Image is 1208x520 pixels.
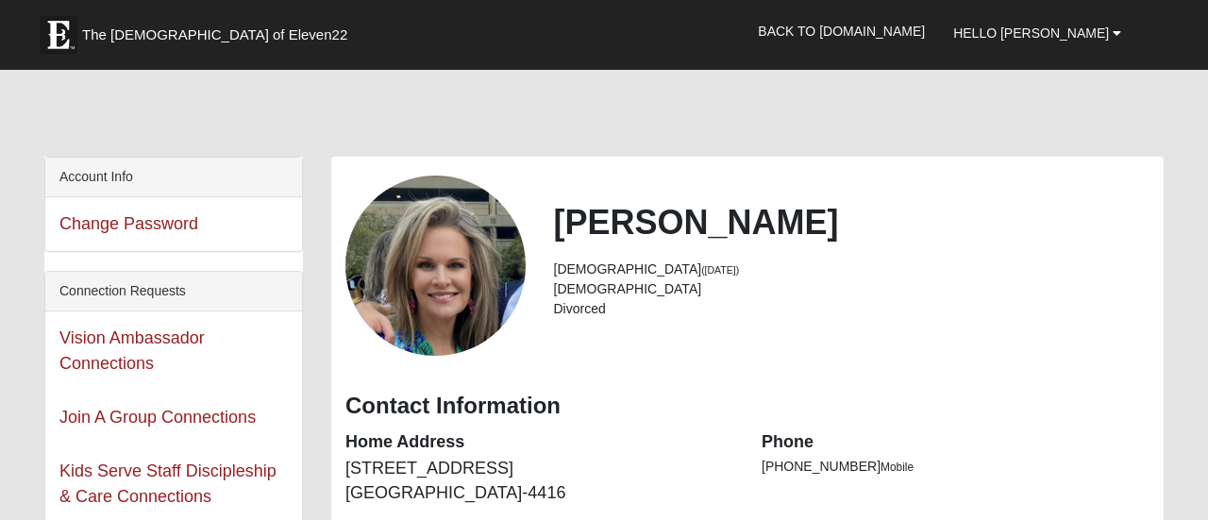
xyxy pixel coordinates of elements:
span: Mobile [881,461,914,474]
h2: [PERSON_NAME] [554,202,1150,243]
img: Eleven22 logo [40,16,77,54]
a: Hello [PERSON_NAME] [939,9,1135,57]
a: Vision Ambassador Connections [59,328,205,373]
a: The [DEMOGRAPHIC_DATA] of Eleven22 [30,7,408,54]
li: Divorced [554,299,1150,319]
a: Change Password [59,214,198,233]
span: Hello [PERSON_NAME] [953,25,1109,41]
a: Back to [DOMAIN_NAME] [744,8,939,55]
a: Join A Group Connections [59,408,256,427]
dd: [STREET_ADDRESS] [GEOGRAPHIC_DATA]-4416 [345,457,733,505]
div: Account Info [45,158,302,197]
dt: Home Address [345,430,733,455]
a: Kids Serve Staff Discipleship & Care Connections [59,461,277,506]
h3: Contact Information [345,393,1149,420]
li: [PHONE_NUMBER] [762,457,1149,477]
li: [DEMOGRAPHIC_DATA] [554,260,1150,279]
small: ([DATE]) [701,264,739,276]
span: The [DEMOGRAPHIC_DATA] of Eleven22 [82,25,347,44]
li: [DEMOGRAPHIC_DATA] [554,279,1150,299]
div: Connection Requests [45,272,302,311]
dt: Phone [762,430,1149,455]
a: View Fullsize Photo [345,255,526,274]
